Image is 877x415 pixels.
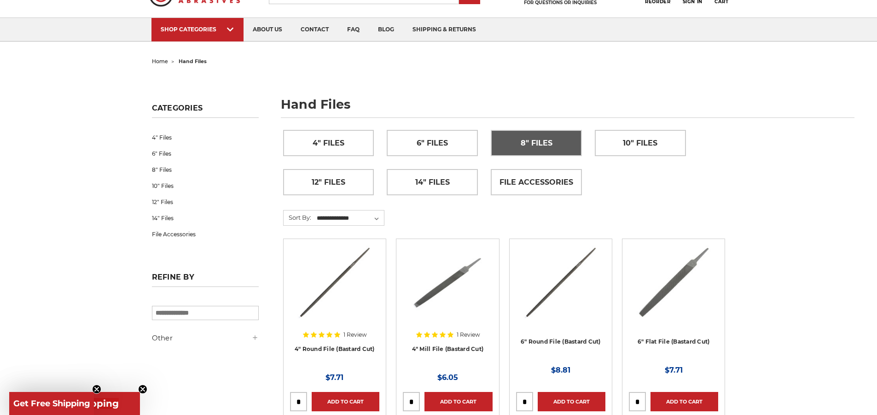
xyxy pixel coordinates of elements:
[638,338,710,345] a: 6" Flat File (Bastard Cut)
[457,332,480,338] span: 1 Review
[9,392,94,415] div: Get Free ShippingClose teaser
[152,129,259,146] a: 4" Files
[152,178,259,194] a: 10" Files
[284,130,374,156] a: 4" Files
[152,162,259,178] a: 8" Files
[623,135,657,151] span: 10" Files
[9,392,140,415] div: Get Free ShippingClose teaser
[499,175,573,190] span: File Accessories
[315,211,384,225] select: Sort By:
[179,58,207,64] span: hand files
[437,373,458,382] span: $6.05
[152,146,259,162] a: 6" Files
[424,392,492,411] a: Add to Cart
[284,210,311,224] label: Sort By:
[297,245,372,319] img: 4 Inch Round File Bastard Cut, Double Cut
[538,392,605,411] a: Add to Cart
[521,338,601,345] a: 6" Round File (Bastard Cut)
[291,18,338,41] a: contact
[152,226,259,242] a: File Accessories
[152,194,259,210] a: 12" Files
[338,18,369,41] a: faq
[13,398,90,409] span: Get Free Shipping
[284,170,374,195] a: 12" Files
[411,245,484,319] img: 4" Mill File Bastard Cut
[629,245,718,335] a: 6" Flat Bastard File
[387,130,477,156] a: 6" Files
[152,210,259,226] a: 14" Files
[325,373,343,382] span: $7.71
[403,245,492,335] a: 4" Mill File Bastard Cut
[152,58,168,64] a: home
[152,104,259,118] h5: Categories
[312,392,379,411] a: Add to Cart
[138,385,147,394] button: Close teaser
[491,170,581,195] a: File Accessories
[665,366,683,374] span: $7.71
[412,345,484,352] a: 4" Mill File (Bastard Cut)
[551,366,570,374] span: $8.81
[387,170,477,195] a: 14" Files
[313,135,344,151] span: 4" Files
[417,135,448,151] span: 6" Files
[281,98,854,118] h1: hand files
[152,333,259,344] h5: Other
[595,130,685,156] a: 10" Files
[92,385,101,394] button: Close teaser
[516,245,605,335] a: 6 Inch Round File Bastard Cut, Double Cut
[403,18,485,41] a: shipping & returns
[636,245,711,319] img: 6" Flat Bastard File
[295,345,375,352] a: 4" Round File (Bastard Cut)
[415,175,450,190] span: 14" Files
[369,18,403,41] a: blog
[491,130,581,156] a: 8" Files
[521,135,552,151] span: 8" Files
[244,18,291,41] a: about us
[312,175,345,190] span: 12" Files
[650,392,718,411] a: Add to Cart
[343,332,367,338] span: 1 Review
[161,26,234,33] div: SHOP CATEGORIES
[523,245,598,319] img: 6 Inch Round File Bastard Cut, Double Cut
[152,273,259,287] h5: Refine by
[290,245,379,335] a: 4 Inch Round File Bastard Cut, Double Cut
